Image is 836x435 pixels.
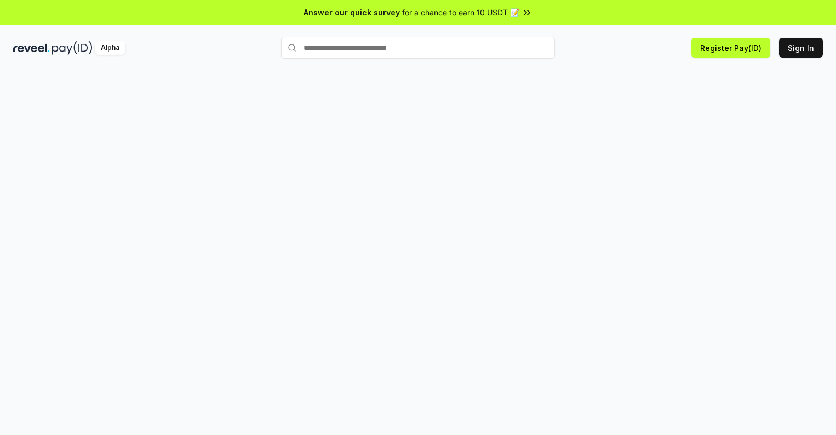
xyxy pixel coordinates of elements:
[779,38,823,58] button: Sign In
[95,41,125,55] div: Alpha
[402,7,519,18] span: for a chance to earn 10 USDT 📝
[304,7,400,18] span: Answer our quick survey
[13,41,50,55] img: reveel_dark
[52,41,93,55] img: pay_id
[691,38,770,58] button: Register Pay(ID)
